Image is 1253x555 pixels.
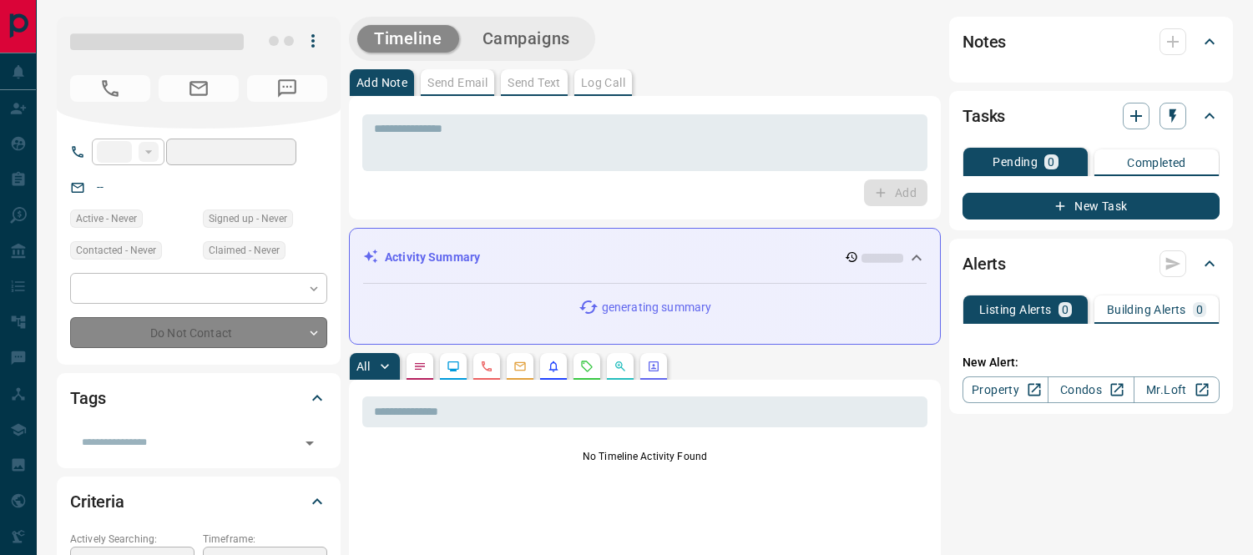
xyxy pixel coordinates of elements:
[513,360,527,373] svg: Emails
[70,317,327,348] div: Do Not Contact
[70,385,105,411] h2: Tags
[356,77,407,88] p: Add Note
[70,378,327,418] div: Tags
[1048,156,1054,168] p: 0
[209,242,280,259] span: Claimed - Never
[70,532,195,547] p: Actively Searching:
[979,304,1052,315] p: Listing Alerts
[159,75,239,102] span: No Email
[1127,157,1186,169] p: Completed
[209,210,287,227] span: Signed up - Never
[962,96,1220,136] div: Tasks
[962,28,1006,55] h2: Notes
[447,360,460,373] svg: Lead Browsing Activity
[385,249,480,266] p: Activity Summary
[647,360,660,373] svg: Agent Actions
[97,180,104,194] a: --
[962,250,1006,277] h2: Alerts
[362,449,927,464] p: No Timeline Activity Found
[298,431,321,455] button: Open
[357,25,459,53] button: Timeline
[962,22,1220,62] div: Notes
[247,75,327,102] span: No Number
[1062,304,1069,315] p: 0
[962,354,1220,371] p: New Alert:
[962,244,1220,284] div: Alerts
[70,482,327,522] div: Criteria
[1134,376,1220,403] a: Mr.Loft
[76,210,137,227] span: Active - Never
[602,299,711,316] p: generating summary
[363,242,927,273] div: Activity Summary
[580,360,594,373] svg: Requests
[1196,304,1203,315] p: 0
[1107,304,1186,315] p: Building Alerts
[993,156,1038,168] p: Pending
[480,360,493,373] svg: Calls
[547,360,560,373] svg: Listing Alerts
[962,103,1005,129] h2: Tasks
[70,488,124,515] h2: Criteria
[466,25,587,53] button: Campaigns
[962,193,1220,219] button: New Task
[614,360,627,373] svg: Opportunities
[962,376,1048,403] a: Property
[413,360,427,373] svg: Notes
[203,532,327,547] p: Timeframe:
[356,361,370,372] p: All
[1048,376,1134,403] a: Condos
[76,242,156,259] span: Contacted - Never
[70,75,150,102] span: No Number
